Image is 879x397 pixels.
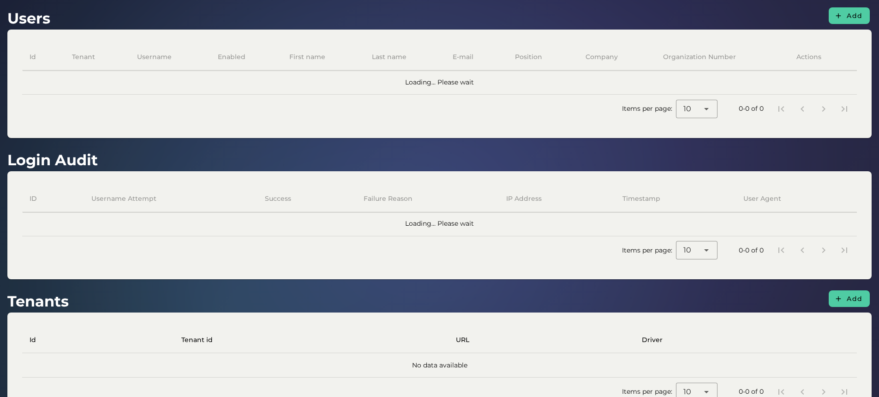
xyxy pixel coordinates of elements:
span: Add [846,12,862,20]
nav: Pagination Navigation [771,98,855,120]
span: IP Address [506,194,542,204]
span: Actions [796,52,821,62]
span: Username Attempt [91,194,156,204]
button: Add [829,290,870,307]
span: Company [586,52,618,62]
span: URL [456,335,469,345]
span: Id [30,335,36,345]
span: Items per page: [622,387,676,397]
span: Timestamp [622,194,660,204]
span: Enabled [218,52,245,62]
nav: Pagination Navigation [771,240,855,261]
span: Tenant id [181,335,213,345]
span: Id [30,52,36,62]
span: 10 [683,245,691,256]
div: 0-0 of 0 [739,387,764,397]
span: Failure Reason [364,194,413,204]
td: No data available [22,353,857,377]
span: Success [265,194,291,204]
h1: Login Audit [7,149,98,171]
span: ID [30,194,37,204]
span: User Agent [743,194,781,204]
span: Items per page: [622,104,676,114]
td: Loading... Please wait [22,70,857,94]
button: Add [829,7,870,24]
h1: Tenants [7,290,69,313]
span: Username [137,52,172,62]
span: First name [289,52,325,62]
span: Driver [642,335,663,345]
h1: Users [7,7,50,30]
span: Items per page: [622,246,676,255]
span: E-mail [453,52,473,62]
span: Organization Number [663,52,736,62]
span: Tenant [72,52,95,62]
td: Loading... Please wait [22,212,857,236]
div: 0-0 of 0 [739,104,764,114]
span: 10 [683,103,691,114]
div: 0-0 of 0 [739,246,764,255]
span: Position [515,52,542,62]
span: Last name [372,52,407,62]
span: Add [846,295,862,303]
